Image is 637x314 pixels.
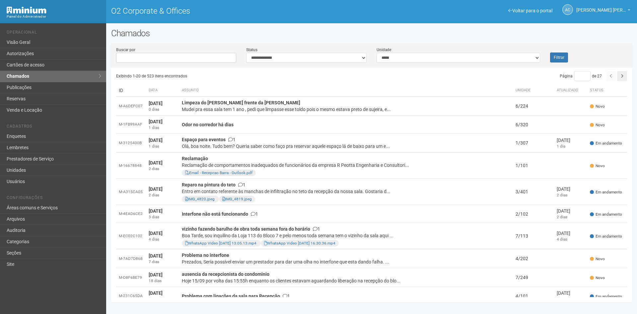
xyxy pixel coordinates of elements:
[590,104,605,109] span: Novo
[590,163,605,169] span: Novo
[7,14,101,20] div: Painel do Administrador
[149,192,177,198] div: 2 dias
[238,182,246,187] span: 1
[182,211,248,217] strong: Interfone não está funcionando
[149,290,163,296] strong: [DATE]
[576,1,626,13] span: Ana Carla de Carvalho Silva
[513,84,554,97] th: Unidade
[149,144,177,149] div: 1 dias
[557,215,567,219] span: 2 dias
[590,275,605,281] span: Novo
[116,116,146,134] td: M-1FB99AAF
[590,122,605,128] span: Novo
[557,297,570,301] span: 10 dias
[557,230,585,237] div: [DATE]
[111,7,367,15] h1: O2 Corporate & Offices
[513,179,554,205] td: 3/401
[116,97,146,116] td: M-A6DEFC07
[576,8,630,14] a: [PERSON_NAME] [PERSON_NAME]
[513,287,554,305] td: 4/101
[228,137,236,142] span: 1
[149,296,177,302] div: 18 dias
[513,134,554,153] td: 1/307
[116,268,146,287] td: M-D8F6BE79
[116,205,146,223] td: M-4EAD6CE2
[182,156,208,161] strong: Reclamação
[513,97,554,116] td: 6/224
[182,122,234,127] strong: Odor no corredor há dias
[557,144,565,149] span: 1 dia
[149,107,177,112] div: 0 dias
[513,205,554,223] td: 2/102
[557,186,585,192] div: [DATE]
[182,182,236,187] strong: Reparo na pintura do teto
[149,237,177,242] div: 4 dias
[7,195,101,202] li: Configurações
[590,189,622,195] span: Em andamento
[508,8,552,13] a: Voltar para o portal
[554,84,587,97] th: Atualizado
[149,125,177,131] div: 1 dias
[182,106,510,113] div: Mudei pra essa sala tem 1 ano , pedi que limpasse esse toldo pois o mesmo estava preto de sujeira...
[149,119,163,124] strong: [DATE]
[149,208,163,214] strong: [DATE]
[149,259,177,265] div: 7 dias
[116,223,146,249] td: M-EC02C102
[587,84,627,97] th: Status
[590,212,622,217] span: Em andamento
[182,162,510,168] div: Reclamação de comportamentos inadequados de funcionários da empresa R Peotta Engenharia e Consult...
[149,160,163,165] strong: [DATE]
[149,253,163,259] strong: [DATE]
[557,237,567,242] span: 4 dias
[182,143,510,150] div: Olá, boa noite. Tudo bem? Queria saber como faço pra reservar aquele espaço lá de baixo para um e...
[513,223,554,249] td: 7/113
[185,241,256,246] a: WhatsApp Video [DATE] 13.05.13.mp4
[182,232,510,239] div: Boa Tarde, sou inquilino da Loja 113 do Bloco 7 e pelo menos toda semana tem o vizinho da sala aq...
[116,249,146,268] td: M-7AD7D868
[116,134,146,153] td: M-3125400B
[185,170,252,175] a: Email - Recepcao Barra - Outlook.pdf
[590,234,622,239] span: Em andamento
[283,293,290,299] span: 1
[550,52,568,62] button: Filtrar
[116,179,146,205] td: M-A315CA05
[149,101,163,106] strong: [DATE]
[222,197,252,201] a: IMG_4819.jpeg
[149,231,163,236] strong: [DATE]
[185,197,215,201] a: IMG_4820.jpeg
[149,278,177,284] div: 18 dias
[116,71,372,81] div: Exibindo 1-20 de 523 itens encontrados
[149,138,163,143] strong: [DATE]
[182,188,510,195] div: Entro em contato referente às manchas de infiltração no teto da recepção da nossa sala. Gostaria ...
[557,137,585,144] div: [DATE]
[182,253,229,258] strong: Problema no interfone
[182,226,310,232] strong: vizinho fazendo barulho de obra toda semana fora do horário
[149,214,177,220] div: 3 dias
[313,226,320,232] span: 1
[513,116,554,134] td: 6/320
[116,84,146,97] td: ID
[182,277,510,284] div: Hoje 15/09 por volta das 15:55h enquanto os clientes estavam aguardando liberação na recepção do ...
[182,259,510,265] div: Prezados, Seria possível enviar um prestador para dar uma olha no interfone que esta dando falha....
[116,47,135,53] label: Buscar por
[590,256,605,262] span: Novo
[557,208,585,214] div: [DATE]
[182,271,269,277] strong: ausencia da recepcionista do condominio
[557,193,567,197] span: 2 dias
[149,186,163,192] strong: [DATE]
[251,211,258,217] span: 1
[557,290,585,296] div: [DATE]
[116,153,146,179] td: M-16678848
[182,100,300,105] strong: Limpeza do [PERSON_NAME] frente da [PERSON_NAME]
[116,287,146,305] td: M-231C65DA
[182,293,280,299] strong: Problema com ligações da sala para Recepção
[264,241,335,246] a: WhatsApp Video [DATE] 16.30.36.mp4
[149,166,177,172] div: 2 dias
[182,137,226,142] strong: Espaço para eventos
[111,28,632,38] h2: Chamados
[513,153,554,179] td: 1/101
[513,249,554,268] td: 4/202
[513,268,554,287] td: 7/249
[562,4,573,15] a: AC
[590,294,622,299] span: Em andamento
